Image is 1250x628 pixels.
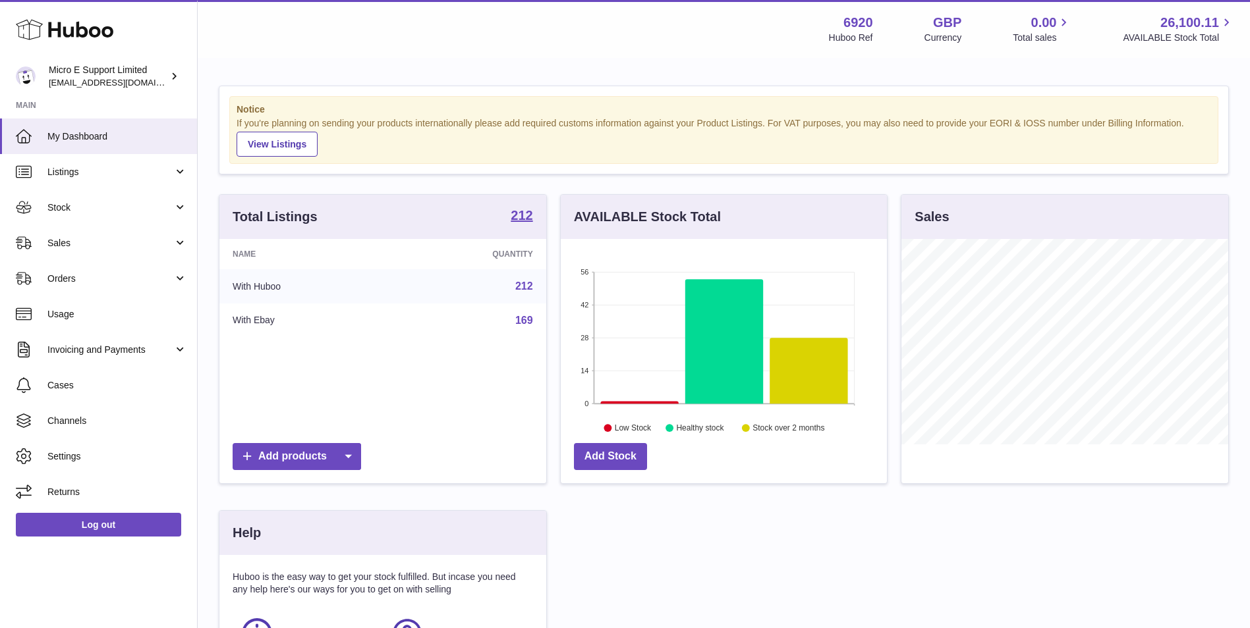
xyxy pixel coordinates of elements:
span: AVAILABLE Stock Total [1123,32,1234,44]
a: 26,100.11 AVAILABLE Stock Total [1123,14,1234,44]
a: Log out [16,513,181,536]
strong: 6920 [843,14,873,32]
span: Usage [47,308,187,321]
h3: Help [233,524,261,542]
h3: Total Listings [233,208,318,226]
a: 212 [511,209,532,224]
span: Invoicing and Payments [47,344,173,356]
td: With Ebay [219,303,391,338]
th: Name [219,239,391,269]
a: 0.00 Total sales [1013,14,1071,44]
strong: 212 [511,209,532,222]
span: Channels [47,415,187,427]
text: Stock over 2 months [753,423,824,432]
div: Huboo Ref [829,32,873,44]
strong: GBP [933,14,961,32]
a: Add Stock [574,443,647,470]
div: Micro E Support Limited [49,64,167,89]
text: Healthy stock [676,423,724,432]
a: Add products [233,443,361,470]
text: 14 [581,367,588,375]
span: Returns [47,486,187,498]
div: If you're planning on sending your products internationally please add required customs informati... [237,117,1211,157]
span: [EMAIL_ADDRESS][DOMAIN_NAME] [49,77,194,88]
a: 169 [515,315,533,326]
h3: AVAILABLE Stock Total [574,208,721,226]
td: With Huboo [219,269,391,303]
span: 26,100.11 [1160,14,1219,32]
span: Stock [47,201,173,214]
span: Total sales [1013,32,1071,44]
a: View Listings [237,132,318,157]
a: 212 [515,280,533,292]
text: 0 [584,400,588,407]
span: My Dashboard [47,130,187,143]
h3: Sales [915,208,949,226]
span: Listings [47,166,173,178]
text: Low Stock [615,423,652,432]
p: Huboo is the easy way to get your stock fulfilled. But incase you need any help here's our ways f... [233,571,533,596]
span: Settings [47,450,187,463]
span: 0.00 [1031,14,1057,32]
text: 28 [581,334,588,342]
div: Currency [924,32,962,44]
th: Quantity [391,239,546,269]
span: Cases [47,379,187,392]
img: internalAdmin-6920@internal.huboo.com [16,66,36,86]
text: 42 [581,301,588,309]
span: Sales [47,237,173,249]
strong: Notice [237,103,1211,116]
span: Orders [47,273,173,285]
text: 56 [581,268,588,276]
